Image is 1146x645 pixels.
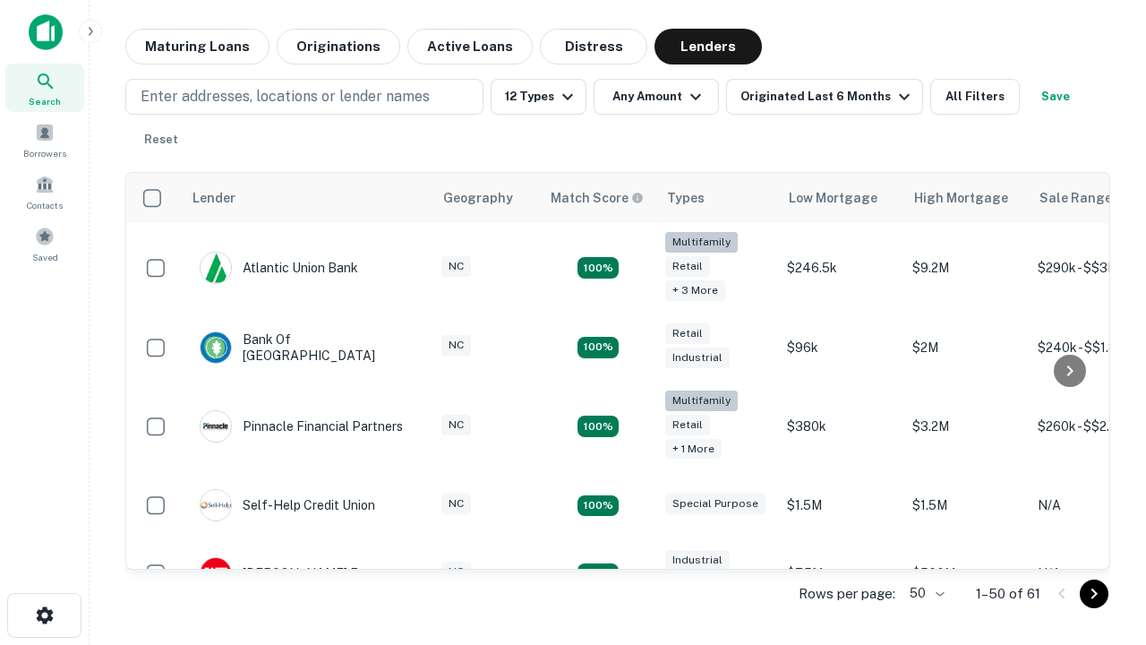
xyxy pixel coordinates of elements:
[778,173,903,223] th: Low Mortgage
[441,415,471,435] div: NC
[903,382,1029,472] td: $3.2M
[914,187,1008,209] div: High Mortgage
[192,187,235,209] div: Lender
[182,173,432,223] th: Lender
[125,29,269,64] button: Maturing Loans
[32,250,58,264] span: Saved
[902,580,947,606] div: 50
[1080,580,1108,608] button: Go to next page
[594,79,719,115] button: Any Amount
[201,490,231,520] img: picture
[441,562,471,582] div: NC
[799,583,895,605] p: Rows per page:
[665,391,738,411] div: Multifamily
[200,489,375,521] div: Self-help Credit Union
[665,323,710,344] div: Retail
[23,146,66,160] span: Borrowers
[1039,187,1112,209] div: Sale Range
[5,64,84,112] a: Search
[577,495,619,517] div: Matching Properties: 11, hasApolloMatch: undefined
[778,382,903,472] td: $380k
[29,94,61,108] span: Search
[665,256,710,277] div: Retail
[27,198,63,212] span: Contacts
[778,539,903,607] td: $7.5M
[491,79,586,115] button: 12 Types
[976,583,1040,605] p: 1–50 of 61
[577,416,619,437] div: Matching Properties: 18, hasApolloMatch: undefined
[667,187,705,209] div: Types
[200,410,403,443] div: Pinnacle Financial Partners
[577,257,619,279] div: Matching Properties: 10, hasApolloMatch: undefined
[201,332,231,363] img: picture
[903,539,1029,607] td: $500M
[778,223,903,314] td: $246.5k
[665,348,730,368] div: Industrial
[125,79,483,115] button: Enter addresses, locations or lender names
[789,187,877,209] div: Low Mortgage
[654,29,762,64] button: Lenders
[903,471,1029,539] td: $1.5M
[778,471,903,539] td: $1.5M
[200,557,385,589] div: [PERSON_NAME] Fargo
[5,116,84,164] a: Borrowers
[201,411,231,442] img: picture
[540,173,656,223] th: Capitalize uses an advanced AI algorithm to match your search with the best lender. The match sco...
[540,29,647,64] button: Distress
[665,232,738,253] div: Multifamily
[29,14,63,50] img: capitalize-icon.png
[441,335,471,356] div: NC
[441,256,471,277] div: NC
[443,187,513,209] div: Geography
[201,253,231,283] img: picture
[551,188,644,208] div: Capitalize uses an advanced AI algorithm to match your search with the best lender. The match sco...
[656,173,778,223] th: Types
[201,558,231,589] img: picture
[5,219,84,268] a: Saved
[577,337,619,358] div: Matching Properties: 15, hasApolloMatch: undefined
[665,280,725,301] div: + 3 more
[665,494,765,514] div: Special Purpose
[141,86,430,107] p: Enter addresses, locations or lender names
[551,188,640,208] h6: Match Score
[903,314,1029,382] td: $2M
[133,122,190,158] button: Reset
[665,550,730,571] div: Industrial
[665,439,722,460] div: + 1 more
[903,223,1029,314] td: $9.2M
[1027,79,1084,115] button: Save your search to get updates of matches that match your search criteria.
[277,29,400,64] button: Originations
[200,252,358,284] div: Atlantic Union Bank
[930,79,1020,115] button: All Filters
[432,173,540,223] th: Geography
[407,29,533,64] button: Active Loans
[726,79,923,115] button: Originated Last 6 Months
[778,314,903,382] td: $96k
[665,415,710,435] div: Retail
[903,173,1029,223] th: High Mortgage
[5,168,84,216] a: Contacts
[441,494,471,514] div: NC
[740,86,915,107] div: Originated Last 6 Months
[200,331,415,364] div: Bank Of [GEOGRAPHIC_DATA]
[577,563,619,585] div: Matching Properties: 14, hasApolloMatch: undefined
[1056,444,1146,530] iframe: Chat Widget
